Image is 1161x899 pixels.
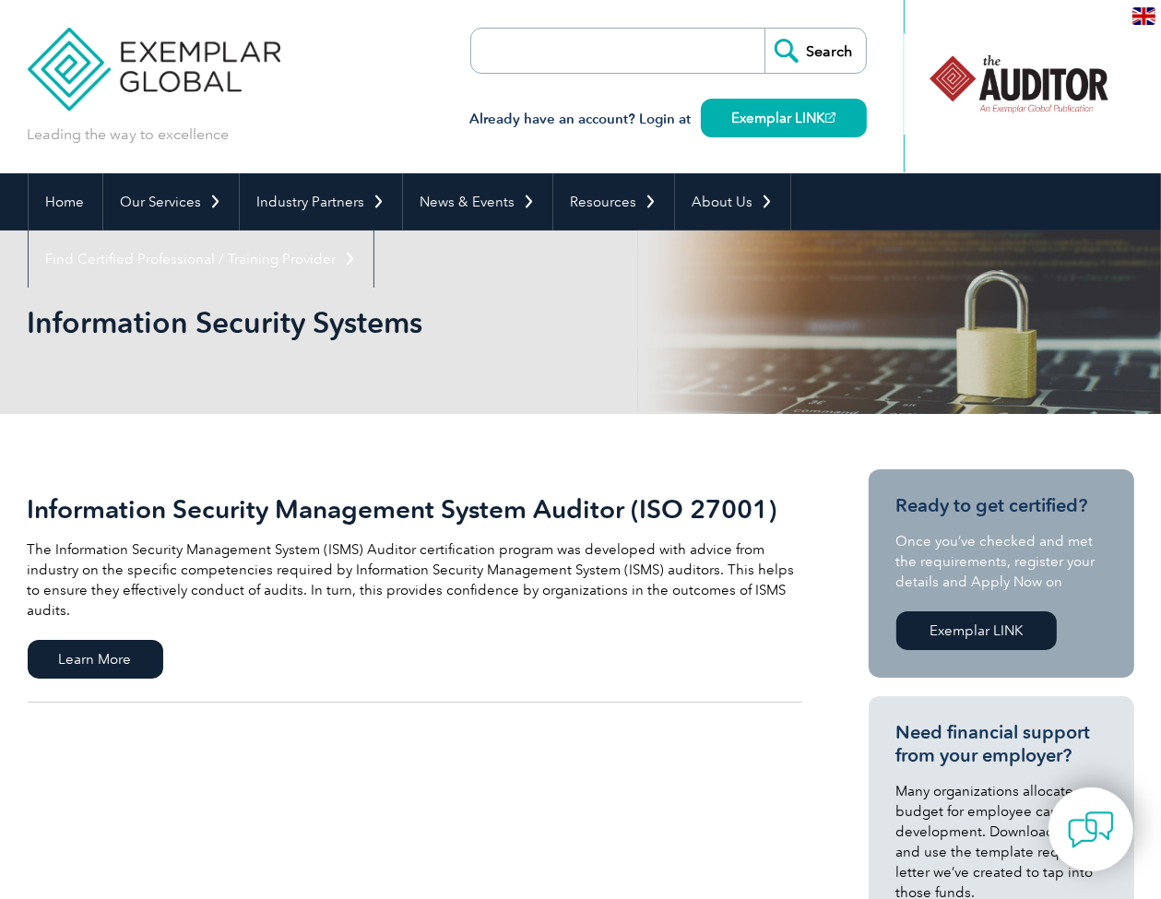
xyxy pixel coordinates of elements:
a: Find Certified Professional / Training Provider [29,231,373,288]
p: Once you’ve checked and met the requirements, register your details and Apply Now on [896,531,1107,592]
a: News & Events [403,173,552,231]
a: About Us [675,173,790,231]
h1: Information Security Systems [28,304,736,340]
img: contact-chat.png [1068,807,1114,853]
a: Home [29,173,102,231]
h3: Already have an account? Login at [470,108,867,131]
input: Search [764,29,866,73]
p: Leading the way to excellence [28,124,230,145]
img: open_square.png [825,112,835,123]
a: Our Services [103,173,239,231]
img: en [1132,7,1155,25]
span: Learn More [28,640,163,679]
h3: Need financial support from your employer? [896,721,1107,767]
a: Information Security Management System Auditor (ISO 27001) The Information Security Management Sy... [28,469,802,703]
a: Exemplar LINK [701,99,867,137]
h2: Information Security Management System Auditor (ISO 27001) [28,494,802,524]
a: Resources [553,173,674,231]
a: Exemplar LINK [896,611,1057,650]
h3: Ready to get certified? [896,494,1107,517]
p: The Information Security Management System (ISMS) Auditor certification program was developed wit... [28,539,802,621]
a: Industry Partners [240,173,402,231]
